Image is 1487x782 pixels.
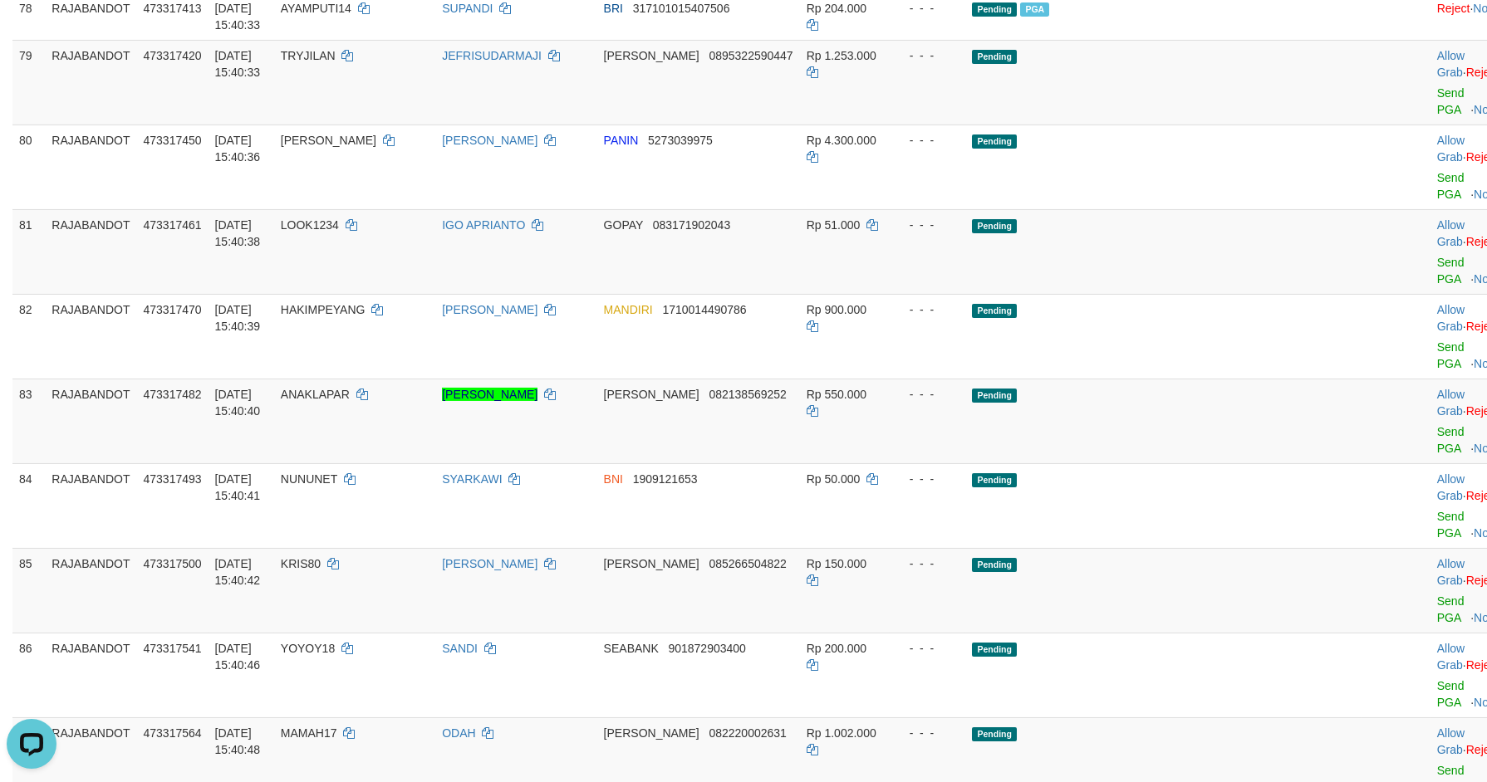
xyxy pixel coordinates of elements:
div: - - - [896,640,959,657]
span: [DATE] 15:40:38 [215,218,261,248]
td: RAJABANDOT [45,463,136,548]
span: · [1437,134,1466,164]
a: Send PGA [1437,86,1465,116]
a: Reject [1437,2,1470,15]
span: [DATE] 15:40:48 [215,726,261,756]
td: RAJABANDOT [45,379,136,463]
a: Send PGA [1437,256,1465,286]
span: Rp 4.300.000 [807,134,876,147]
a: Allow Grab [1437,303,1465,333]
span: Marked by adkakmal [1020,2,1049,17]
td: RAJABANDOT [45,633,136,717]
span: 473317493 [143,472,201,486]
span: KRIS80 [281,557,321,570]
div: - - - [896,132,959,149]
span: Copy 1909121653 to clipboard [633,472,698,486]
span: YOYOY18 [281,642,335,655]
span: 473317461 [143,218,201,232]
span: 473317541 [143,642,201,655]
span: BNI [604,472,623,486]
span: Pending [972,50,1017,64]
a: Send PGA [1437,594,1465,624]
span: 473317420 [143,49,201,62]
span: Rp 204.000 [807,2,866,15]
a: Allow Grab [1437,726,1465,756]
td: 86 [12,633,45,717]
span: [DATE] 15:40:33 [215,49,261,79]
span: · [1437,218,1466,248]
span: [PERSON_NAME] [281,134,376,147]
span: Rp 1.253.000 [807,49,876,62]
a: Allow Grab [1437,642,1465,672]
span: Pending [972,2,1017,17]
span: · [1437,642,1466,672]
span: · [1437,388,1466,418]
span: Rp 900.000 [807,303,866,316]
span: Copy 5273039975 to clipboard [648,134,713,147]
td: 84 [12,463,45,548]
span: Copy 901872903400 to clipboard [668,642,745,655]
span: MANDIRI [604,303,653,316]
div: - - - [896,471,959,487]
td: RAJABANDOT [45,294,136,379]
td: 81 [12,209,45,294]
a: [PERSON_NAME] [442,303,537,316]
div: - - - [896,555,959,572]
span: · [1437,303,1466,333]
a: Send PGA [1437,510,1465,540]
span: [PERSON_NAME] [604,557,699,570]
a: Send PGA [1437,340,1465,370]
a: Allow Grab [1437,134,1465,164]
td: RAJABANDOT [45,209,136,294]
span: Copy 083171902043 to clipboard [653,218,730,232]
span: [DATE] 15:40:42 [215,557,261,587]
a: Allow Grab [1437,557,1465,587]
td: 79 [12,40,45,125]
span: [DATE] 15:40:39 [215,303,261,333]
td: 85 [12,548,45,633]
td: 83 [12,379,45,463]
span: 473317482 [143,388,201,401]
span: Copy 0895322590447 to clipboard [709,49,793,62]
span: [DATE] 15:40:40 [215,388,261,418]
span: Pending [972,643,1017,657]
span: Pending [972,304,1017,318]
a: ODAH [442,726,475,740]
span: [DATE] 15:40:36 [215,134,261,164]
span: [DATE] 15:40:33 [215,2,261,32]
td: 80 [12,125,45,209]
span: MAMAH17 [281,726,337,740]
span: Copy 085266504822 to clipboard [709,557,786,570]
span: ANAKLAPAR [281,388,350,401]
span: Rp 200.000 [807,642,866,655]
a: Allow Grab [1437,472,1465,502]
span: Rp 1.002.000 [807,726,876,740]
span: Pending [972,558,1017,572]
td: RAJABANDOT [45,125,136,209]
a: Send PGA [1437,679,1465,709]
span: Pending [972,727,1017,741]
a: SYARKAWI [442,472,502,486]
span: [PERSON_NAME] [604,726,699,740]
button: Open LiveChat chat widget [7,7,56,56]
div: - - - [896,301,959,318]
span: 473317450 [143,134,201,147]
a: [PERSON_NAME] [442,557,537,570]
span: Rp 51.000 [807,218,861,232]
span: GOPAY [604,218,643,232]
span: [PERSON_NAME] [604,388,699,401]
a: IGO APRIANTO [442,218,525,232]
span: Copy 317101015407506 to clipboard [633,2,730,15]
span: 473317500 [143,557,201,570]
a: JEFRISUDARMAJI [442,49,542,62]
span: SEABANK [604,642,659,655]
span: · [1437,726,1466,756]
td: RAJABANDOT [45,548,136,633]
a: Send PGA [1437,171,1465,201]
a: SUPANDI [442,2,493,15]
td: RAJABANDOT [45,40,136,125]
span: BRI [604,2,623,15]
span: 473317564 [143,726,201,740]
span: Rp 550.000 [807,388,866,401]
span: Rp 150.000 [807,557,866,570]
